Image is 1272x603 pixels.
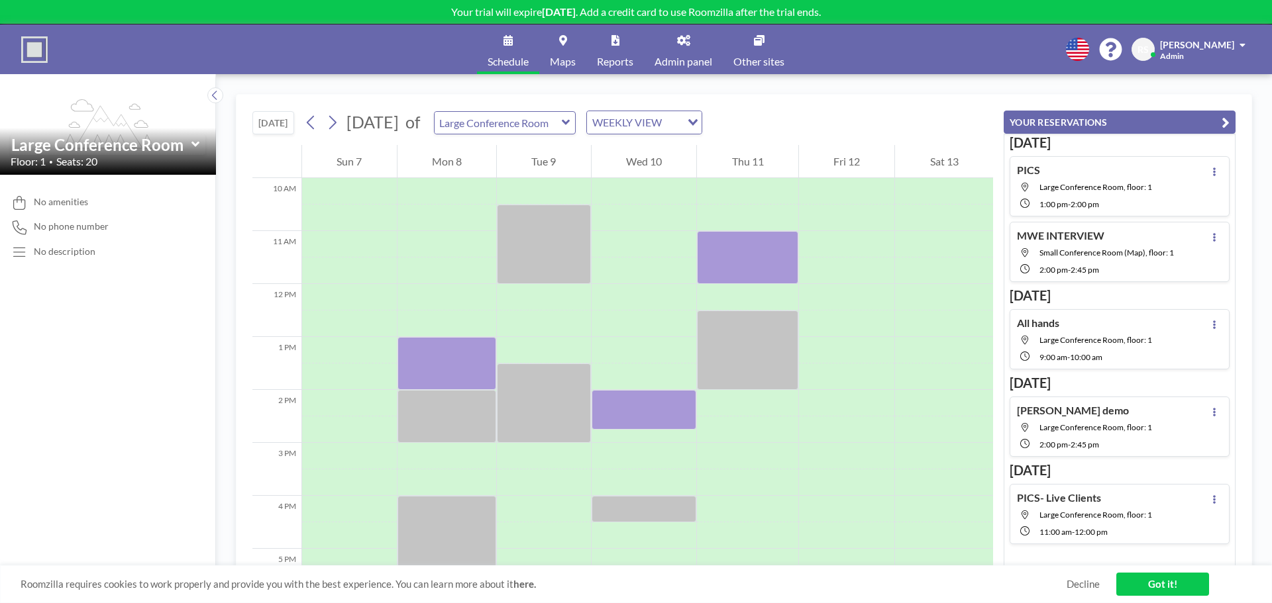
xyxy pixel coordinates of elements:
[252,178,301,231] div: 10 AM
[1039,422,1152,432] span: Large Conference Room, floor: 1
[587,111,702,134] div: Search for option
[252,496,301,549] div: 4 PM
[252,390,301,443] div: 2 PM
[302,145,397,178] div: Sun 7
[586,24,644,74] a: Reports
[597,56,633,67] span: Reports
[346,112,399,132] span: [DATE]
[252,549,301,602] div: 5 PM
[252,443,301,496] div: 3 PM
[1010,462,1230,479] h3: [DATE]
[252,337,301,390] div: 1 PM
[592,145,697,178] div: Wed 10
[1067,578,1100,590] a: Decline
[49,158,53,166] span: •
[1068,440,1071,449] span: -
[1039,440,1068,449] span: 2:00 PM
[1160,39,1234,50] span: [PERSON_NAME]
[1068,199,1071,209] span: -
[405,112,420,132] span: of
[1116,573,1209,596] a: Got it!
[477,24,539,74] a: Schedule
[799,145,895,178] div: Fri 12
[252,284,301,337] div: 12 PM
[655,56,712,67] span: Admin panel
[1039,182,1152,192] span: Large Conference Room, floor: 1
[542,5,576,18] b: [DATE]
[1071,440,1099,449] span: 2:45 PM
[1068,265,1071,275] span: -
[1039,352,1067,362] span: 9:00 AM
[1010,134,1230,151] h3: [DATE]
[34,196,88,208] span: No amenities
[1070,352,1102,362] span: 10:00 AM
[1039,527,1072,537] span: 11:00 AM
[550,56,576,67] span: Maps
[1017,404,1129,417] h4: [PERSON_NAME] demo
[488,56,529,67] span: Schedule
[34,246,95,257] div: No description
[590,114,664,131] span: WEEKLY VIEW
[895,145,993,178] div: Sat 13
[1010,287,1230,304] h3: [DATE]
[1039,335,1152,345] span: Large Conference Room, floor: 1
[34,220,109,232] span: No phone number
[697,145,798,178] div: Thu 11
[723,24,795,74] a: Other sites
[1071,265,1099,275] span: 2:45 PM
[1071,199,1099,209] span: 2:00 PM
[1017,316,1059,330] h4: All hands
[539,24,586,74] a: Maps
[1039,510,1152,520] span: Large Conference Room, floor: 1
[733,56,784,67] span: Other sites
[56,155,97,168] span: Seats: 20
[1039,199,1068,209] span: 1:00 PM
[252,231,301,284] div: 11 AM
[1017,163,1040,177] h4: PICS
[21,36,48,63] img: organization-logo
[435,112,562,134] input: Large Conference Room
[397,145,497,178] div: Mon 8
[1039,265,1068,275] span: 2:00 PM
[666,114,680,131] input: Search for option
[1004,111,1236,134] button: YOUR RESERVATIONS
[1138,44,1149,56] span: RS
[21,578,1067,590] span: Roomzilla requires cookies to work properly and provide you with the best experience. You can lea...
[1075,527,1108,537] span: 12:00 PM
[497,145,591,178] div: Tue 9
[644,24,723,74] a: Admin panel
[1067,352,1070,362] span: -
[252,111,294,134] button: [DATE]
[1010,375,1230,391] h3: [DATE]
[513,578,536,590] a: here.
[1017,229,1104,242] h4: MWE INTERVIEW
[1017,491,1101,504] h4: PICS- Live Clients
[1039,248,1174,257] span: Small Conference Room (Map), floor: 1
[11,155,46,168] span: Floor: 1
[1160,51,1184,61] span: Admin
[11,135,191,154] input: Large Conference Room
[1072,527,1075,537] span: -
